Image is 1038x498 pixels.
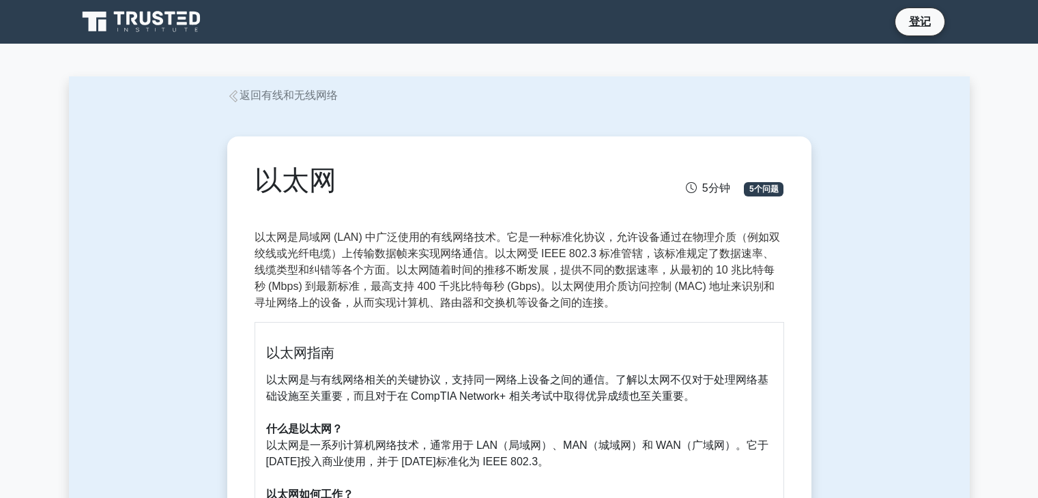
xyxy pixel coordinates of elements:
[266,439,768,467] font: 以太网是一系列计算机网络技术，通常用于 LAN（局域网）、MAN（城域网）和 WAN（广域网）。它于 [DATE]投入商业使用，并于 [DATE]标准化为 IEEE 802.3。
[266,345,334,360] font: 以太网指南
[255,165,336,195] font: 以太网
[749,184,779,194] font: 5个问题
[266,374,768,402] font: 以太网是与有线网络相关的关键协议，支持同一网络上设备之间的通信。了解以太网不仅对于处理网络基础设施至关重要，而且对于在 CompTIA Network+ 相关考试中取得优异成绩也至关重要。
[702,182,730,194] font: 5分钟
[909,16,931,27] font: 登记
[266,423,343,435] font: 什么是以太网？
[255,231,781,308] font: 以太网是局域网 (LAN) 中广泛使用的有线网络技术。它是一种标准化协议，允许设备通过在物理介质（例如双绞线或光纤电缆）上传输数据帧来实现网络通信。以太网受 IEEE 802.3 标准管辖，该标...
[901,13,939,30] a: 登记
[240,89,338,101] font: 返回有线和无线网络
[227,89,338,101] a: 返回有线和无线网络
